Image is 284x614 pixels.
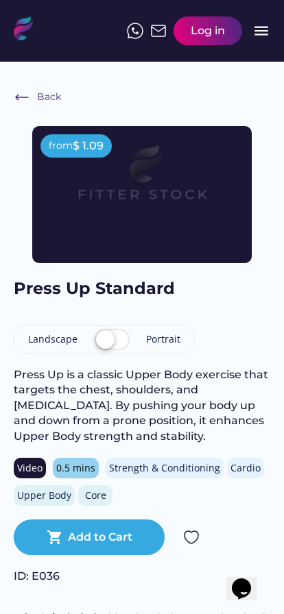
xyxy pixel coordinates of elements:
[183,529,200,545] img: Group%201000002324.svg
[226,559,270,600] iframe: chat widget
[82,489,109,502] div: Core
[47,529,63,545] button: shopping_cart
[230,461,261,475] div: Cardio
[191,23,225,38] div: Log in
[73,138,104,153] div: $ 1.09
[14,277,175,311] h1: Press Up Standard
[17,461,43,475] div: Video
[46,126,238,234] img: Frame%2079%20%281%29.svg
[56,461,95,475] div: 0.5 mins
[28,332,78,346] div: Landscape
[49,139,73,153] div: from
[14,89,30,106] img: Frame%20%286%29.svg
[109,461,220,475] div: Strength & Conditioning
[252,22,270,40] button: menu
[68,530,132,545] div: Add to Cart
[17,489,71,502] div: Upper Body
[150,23,167,39] img: Frame%2051.svg
[146,332,180,346] div: Portrait
[127,23,143,39] img: meteor-icons_whatsapp%20%281%29.svg
[14,569,270,584] div: ID: E036
[14,367,270,444] div: Press Up is a classic Upper Body exercise that targets the chest, shoulders, and [MEDICAL_DATA]. ...
[37,90,61,104] div: Back
[14,16,34,45] img: LOGO.svg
